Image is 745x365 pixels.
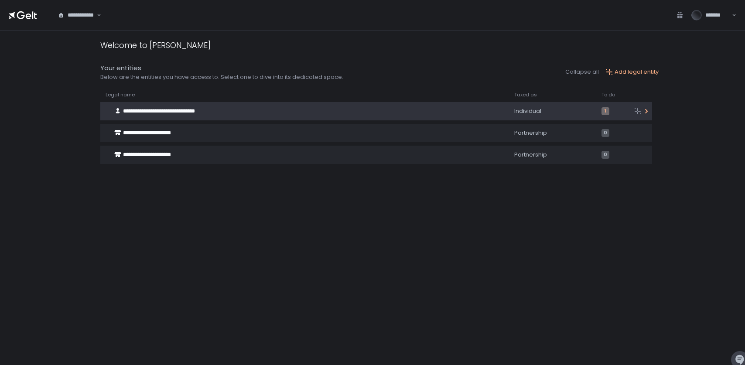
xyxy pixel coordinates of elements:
[601,107,609,115] span: 1
[106,92,135,98] span: Legal name
[100,39,211,51] div: Welcome to [PERSON_NAME]
[100,63,343,73] div: Your entities
[96,11,96,20] input: Search for option
[606,68,659,76] button: Add legal entity
[565,68,599,76] button: Collapse all
[601,151,609,159] span: 0
[52,6,101,24] div: Search for option
[514,151,591,159] div: Partnership
[514,129,591,137] div: Partnership
[601,92,615,98] span: To do
[514,107,591,115] div: Individual
[100,73,343,81] div: Below are the entities you have access to. Select one to dive into its dedicated space.
[514,92,537,98] span: Taxed as
[601,129,609,137] span: 0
